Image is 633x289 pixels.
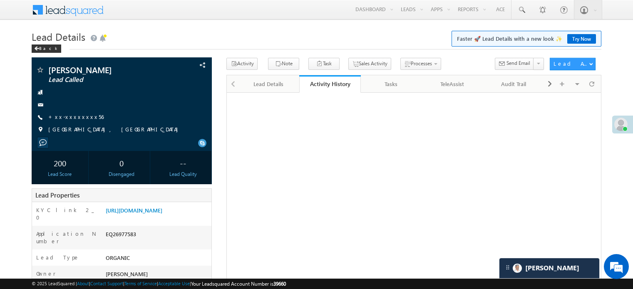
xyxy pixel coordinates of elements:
[158,281,190,286] a: Acceptable Use
[411,60,432,67] span: Processes
[32,44,65,51] a: Back
[361,75,422,93] a: Tasks
[36,254,79,261] label: Lead Type
[348,58,391,70] button: Sales Activity
[32,30,85,43] span: Lead Details
[506,59,530,67] span: Send Email
[34,155,86,170] div: 200
[191,281,286,287] span: Your Leadsquared Account Number is
[567,34,596,44] a: Try Now
[157,155,209,170] div: --
[429,79,476,89] div: TeleAssist
[422,75,483,93] a: TeleAssist
[106,270,148,277] span: [PERSON_NAME]
[106,207,162,214] a: [URL][DOMAIN_NAME]
[95,170,148,178] div: Disengaged
[268,58,299,70] button: Note
[124,281,157,286] a: Terms of Service
[238,75,299,93] a: Lead Details
[490,79,537,89] div: Audit Trail
[48,113,104,120] a: +xx-xxxxxxxx56
[367,79,415,89] div: Tasks
[226,58,258,70] button: Activity
[550,58,596,70] button: Lead Actions
[32,44,61,53] div: Back
[554,60,589,67] div: Lead Actions
[48,66,160,74] span: [PERSON_NAME]
[90,281,123,286] a: Contact Support
[95,155,148,170] div: 0
[34,170,86,178] div: Lead Score
[457,35,596,43] span: Faster 🚀 Lead Details with a new look ✨
[35,191,79,199] span: Lead Properties
[36,206,97,221] label: KYC link 2_0
[157,170,209,178] div: Lead Quality
[36,230,97,245] label: Application Number
[305,80,354,88] div: Activity History
[499,258,600,279] div: carter-dragCarter[PERSON_NAME]
[513,264,522,273] img: Carter
[273,281,286,287] span: 39660
[77,281,89,286] a: About
[525,264,579,272] span: Carter
[48,126,182,134] span: [GEOGRAPHIC_DATA], [GEOGRAPHIC_DATA]
[245,79,292,89] div: Lead Details
[484,75,545,93] a: Audit Trail
[495,58,534,70] button: Send Email
[504,264,511,271] img: carter-drag
[36,270,56,277] label: Owner
[400,58,441,70] button: Processes
[48,76,160,84] span: Lead Called
[104,230,211,242] div: EQ26977583
[299,75,360,93] a: Activity History
[32,280,286,288] span: © 2025 LeadSquared | | | | |
[308,58,340,70] button: Task
[104,254,211,265] div: ORGANIC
